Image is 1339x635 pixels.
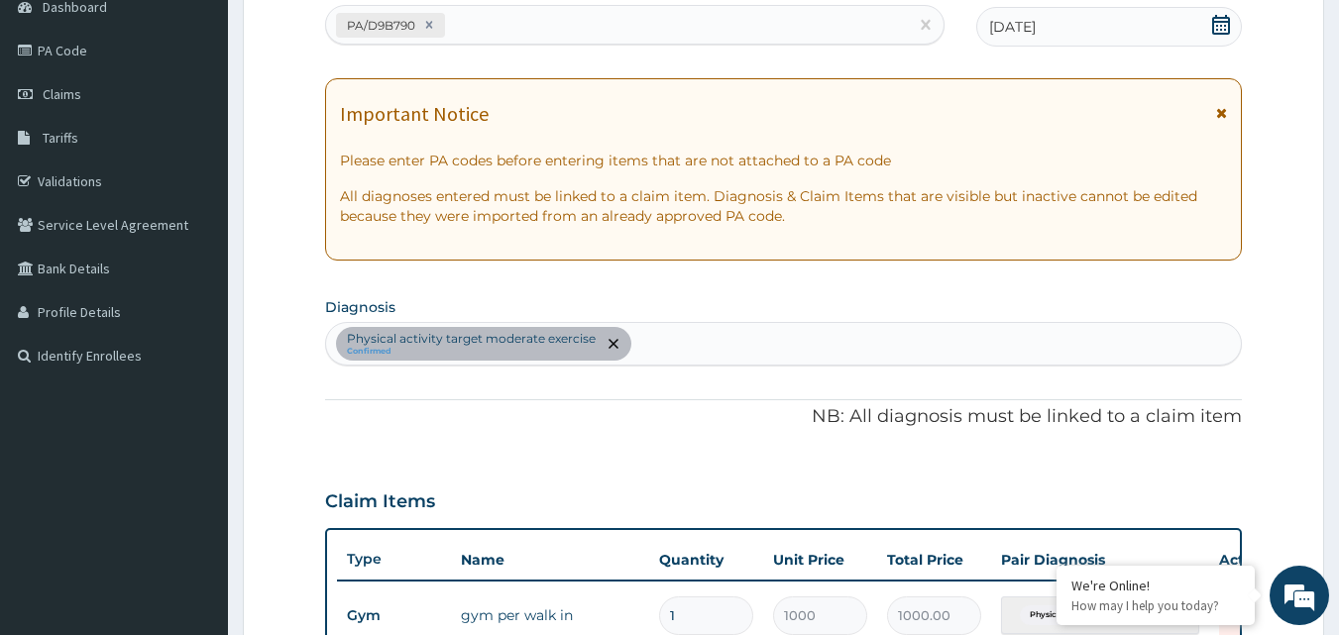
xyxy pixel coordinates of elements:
[763,540,877,580] th: Unit Price
[10,424,378,493] textarea: Type your message and hit 'Enter'
[1071,597,1240,614] p: How may I help you today?
[337,541,451,578] th: Type
[103,111,333,137] div: Chat with us now
[337,597,451,634] td: Gym
[325,10,373,57] div: Minimize live chat window
[877,540,991,580] th: Total Price
[43,85,81,103] span: Claims
[451,595,649,635] td: gym per walk in
[325,404,1243,430] p: NB: All diagnosis must be linked to a claim item
[325,297,395,317] label: Diagnosis
[649,540,763,580] th: Quantity
[451,540,649,580] th: Name
[43,129,78,147] span: Tariffs
[37,99,80,149] img: d_794563401_company_1708531726252_794563401
[340,186,1228,226] p: All diagnoses entered must be linked to a claim item. Diagnosis & Claim Items that are visible bu...
[115,191,274,391] span: We're online!
[340,151,1228,170] p: Please enter PA codes before entering items that are not attached to a PA code
[340,103,489,125] h1: Important Notice
[325,491,435,513] h3: Claim Items
[1071,577,1240,594] div: We're Online!
[989,17,1036,37] span: [DATE]
[1209,540,1308,580] th: Actions
[991,540,1209,580] th: Pair Diagnosis
[341,14,418,37] div: PA/D9B790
